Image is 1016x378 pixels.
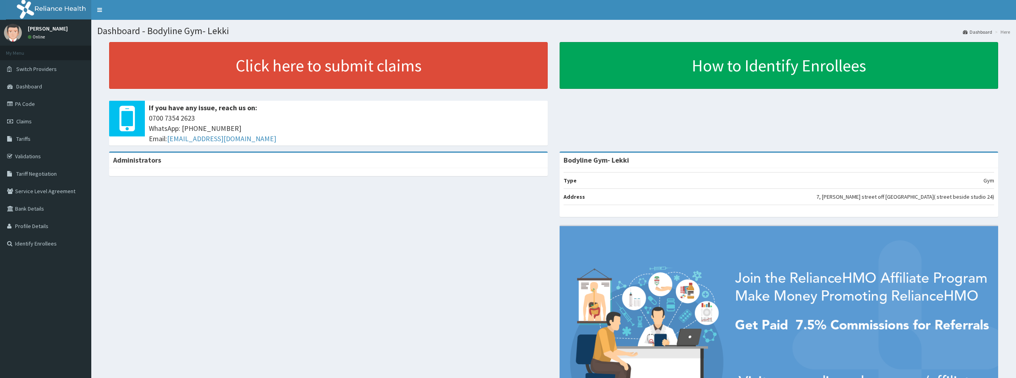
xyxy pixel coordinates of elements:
span: Tariff Negotiation [16,170,57,177]
span: Tariffs [16,135,31,142]
span: Claims [16,118,32,125]
p: Gym [983,177,994,184]
span: 0700 7354 2623 WhatsApp: [PHONE_NUMBER] Email: [149,113,544,144]
b: Administrators [113,155,161,165]
h1: Dashboard - Bodyline Gym- Lekki [97,26,1010,36]
a: Click here to submit claims [109,42,548,89]
span: Dashboard [16,83,42,90]
a: Online [28,34,47,40]
li: Here [993,29,1010,35]
span: Switch Providers [16,65,57,73]
b: Type [564,177,577,184]
a: [EMAIL_ADDRESS][DOMAIN_NAME] [167,134,276,143]
b: If you have any issue, reach us on: [149,103,257,112]
p: 7, [PERSON_NAME] street off [GEOGRAPHIC_DATA]( street beside studio 24) [816,193,994,201]
strong: Bodyline Gym- Lekki [564,155,629,165]
b: Address [564,193,585,200]
a: Dashboard [963,29,992,35]
a: How to Identify Enrollees [560,42,998,89]
img: User Image [4,24,22,42]
p: [PERSON_NAME] [28,26,68,31]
